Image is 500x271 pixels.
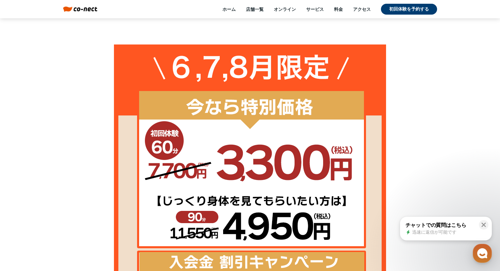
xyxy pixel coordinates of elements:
[2,215,45,232] a: ホーム
[58,225,74,231] span: チャット
[222,6,236,12] a: ホーム
[105,225,113,230] span: 設定
[353,6,371,12] a: アクセス
[274,6,296,12] a: オンライン
[306,6,324,12] a: サービス
[381,4,437,15] a: 初回体験を予約する
[246,6,264,12] a: 店舗一覧
[45,215,88,232] a: チャット
[17,225,30,230] span: ホーム
[334,6,343,12] a: 料金
[88,215,131,232] a: 設定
